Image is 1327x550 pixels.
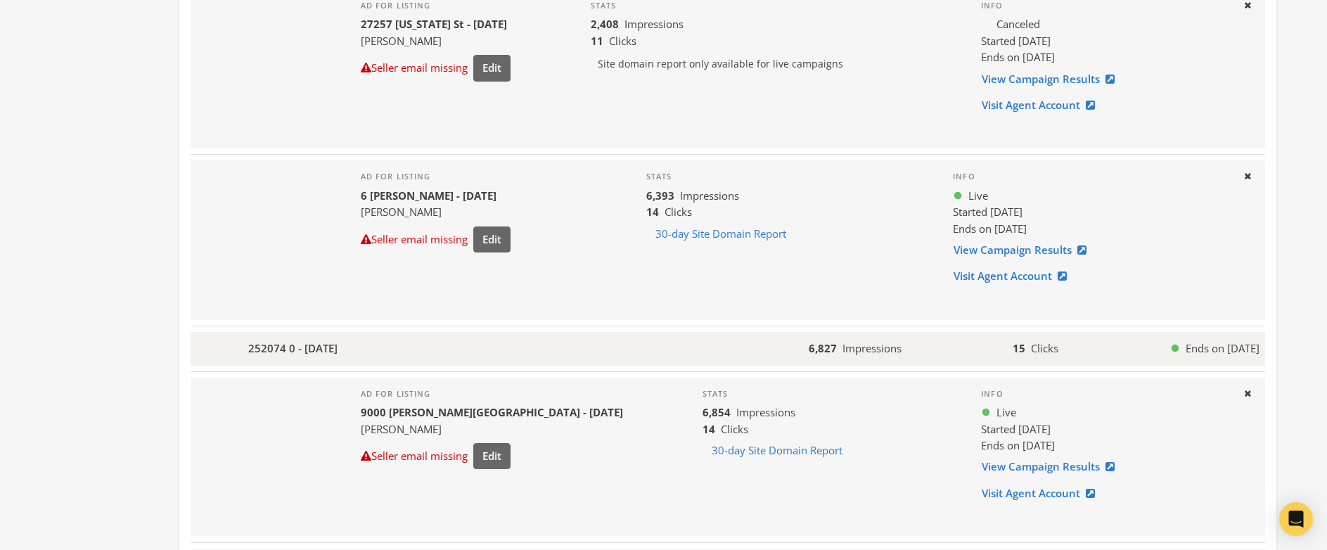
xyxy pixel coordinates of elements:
b: 252074 0 - [DATE] [248,340,338,357]
div: [PERSON_NAME] [361,33,511,49]
span: Impressions [736,405,795,419]
div: Started [DATE] [981,33,1232,49]
div: Seller email missing [361,60,468,76]
span: Clicks [721,422,748,436]
div: Started [DATE] [981,421,1231,437]
h4: Info [953,172,1231,181]
span: Clicks [665,205,692,219]
span: Ends on [DATE] [981,438,1055,452]
a: Visit Agent Account [981,92,1104,118]
span: Impressions [842,341,902,355]
button: 252074 0 - [DATE]6,827Impressions15ClicksEnds on [DATE] [191,332,1265,366]
b: 15 [1013,341,1025,355]
span: Clicks [609,34,636,48]
div: Started [DATE] [953,204,1231,220]
span: Live [968,188,988,204]
button: 30-day Site Domain Report [703,437,852,463]
button: 30-day Site Domain Report [646,221,795,247]
h4: Ad for listing [361,389,623,399]
p: Site domain report only available for live campaigns [591,49,959,79]
h4: Ad for listing [361,172,511,181]
h4: Stats [591,1,959,11]
b: 14 [646,205,659,219]
h4: Stats [703,389,959,399]
b: 11 [591,34,603,48]
div: Seller email missing [361,448,468,464]
b: 14 [703,422,715,436]
div: Open Intercom Messenger [1279,502,1313,536]
a: View Campaign Results [981,454,1124,480]
b: 6,827 [809,341,837,355]
b: 6,854 [703,405,731,419]
button: Edit [473,55,511,81]
div: Seller email missing [361,231,468,248]
h4: Info [981,1,1232,11]
span: Canceled [996,16,1040,32]
h4: Ad for listing [361,1,511,11]
a: View Campaign Results [953,237,1096,263]
span: Impressions [624,17,684,31]
button: Edit [473,226,511,252]
a: View Campaign Results [981,66,1124,92]
b: 27257 [US_STATE] St - [DATE] [361,17,507,31]
span: Ends on [DATE] [981,50,1055,64]
span: Impressions [680,188,739,203]
span: Ends on [DATE] [1186,340,1259,357]
div: [PERSON_NAME] [361,421,623,437]
span: Live [996,404,1016,421]
span: Clicks [1031,341,1058,355]
b: 6 [PERSON_NAME] - [DATE] [361,188,496,203]
span: Ends on [DATE] [953,222,1027,236]
b: 9000 [PERSON_NAME][GEOGRAPHIC_DATA] - [DATE] [361,405,623,419]
b: 2,408 [591,17,619,31]
h4: Stats [646,172,931,181]
a: Visit Agent Account [981,480,1104,506]
b: 6,393 [646,188,674,203]
div: [PERSON_NAME] [361,204,511,220]
button: Edit [473,443,511,469]
a: Visit Agent Account [953,263,1076,289]
h4: Info [981,389,1231,399]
